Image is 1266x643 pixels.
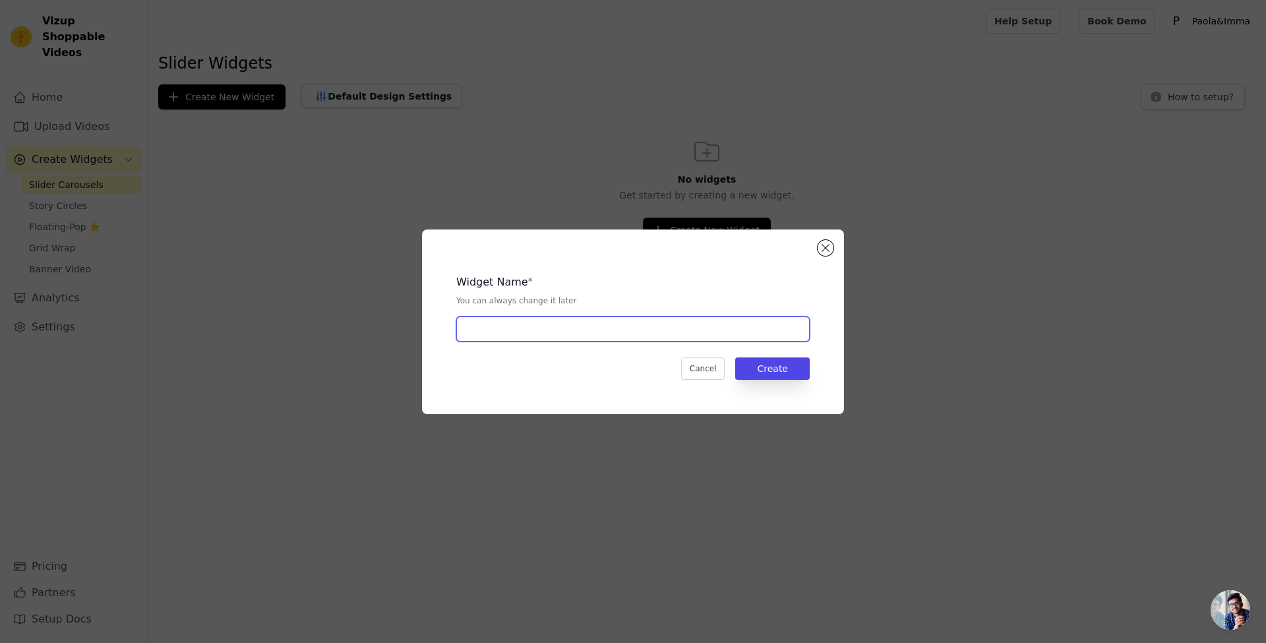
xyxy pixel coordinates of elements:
button: Create [735,357,810,380]
legend: Widget Name [456,274,528,290]
button: Close modal [818,240,833,256]
p: You can always change it later [456,295,810,306]
button: Cancel [681,357,725,380]
div: Aprire la chat [1211,590,1250,630]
